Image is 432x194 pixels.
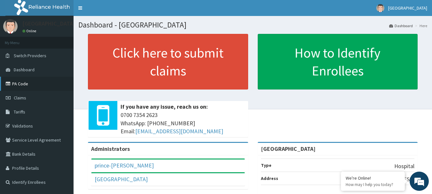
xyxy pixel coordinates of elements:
b: Administrators [91,145,130,152]
a: [GEOGRAPHIC_DATA] [95,175,148,183]
div: We're Online! [346,175,400,181]
b: If you have any issue, reach us on: [121,103,208,110]
a: Click here to submit claims [88,34,248,89]
img: User Image [376,4,384,12]
span: Dashboard [14,67,35,73]
img: User Image [3,19,18,34]
a: Dashboard [389,23,413,28]
span: Tariffs [14,109,25,115]
span: Switch Providers [14,53,46,58]
a: Online [22,29,38,33]
h1: Dashboard - [GEOGRAPHIC_DATA] [78,21,427,29]
p: Hospital [394,162,414,170]
a: How to Identify Enrollees [258,34,418,89]
b: Address [261,175,278,181]
b: Type [261,162,271,168]
span: Claims [14,95,26,101]
span: [GEOGRAPHIC_DATA] [388,5,427,11]
p: [GEOGRAPHIC_DATA] [22,21,75,27]
a: [EMAIL_ADDRESS][DOMAIN_NAME] [135,128,223,135]
strong: [GEOGRAPHIC_DATA] [261,145,316,152]
span: 0700 7354 2623 WhatsApp: [PHONE_NUMBER] Email: [121,111,245,136]
p: How may I help you today? [346,182,400,187]
li: Here [413,23,427,28]
a: prince-[PERSON_NAME] [95,162,154,169]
